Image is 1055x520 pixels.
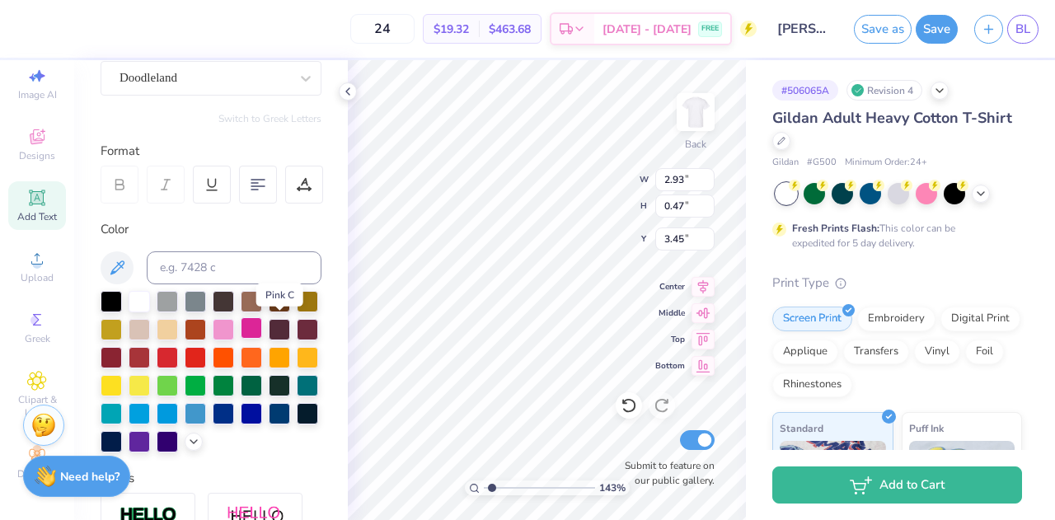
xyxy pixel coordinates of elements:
[772,307,852,331] div: Screen Print
[772,340,838,364] div: Applique
[772,274,1022,293] div: Print Type
[701,23,719,35] span: FREE
[772,372,852,397] div: Rhinestones
[18,88,57,101] span: Image AI
[846,80,922,101] div: Revision 4
[1007,15,1039,44] a: BL
[655,360,685,372] span: Bottom
[772,156,799,170] span: Gildan
[780,419,823,437] span: Standard
[101,469,321,488] div: Styles
[616,458,715,488] label: Submit to feature on our public gallery.
[17,210,57,223] span: Add Text
[845,156,927,170] span: Minimum Order: 24 +
[25,332,50,345] span: Greek
[807,156,837,170] span: # G500
[655,281,685,293] span: Center
[679,96,712,129] img: Back
[489,21,531,38] span: $463.68
[8,393,66,419] span: Clipart & logos
[603,21,692,38] span: [DATE] - [DATE]
[655,334,685,345] span: Top
[854,15,912,44] button: Save as
[772,80,838,101] div: # 506065A
[765,12,846,45] input: Untitled Design
[60,469,120,485] strong: Need help?
[19,149,55,162] span: Designs
[256,283,303,307] div: Pink C
[685,137,706,152] div: Back
[1015,20,1030,39] span: BL
[772,108,1012,128] span: Gildan Adult Heavy Cotton T-Shirt
[772,466,1022,504] button: Add to Cart
[965,340,1004,364] div: Foil
[21,271,54,284] span: Upload
[909,419,944,437] span: Puff Ink
[101,142,323,161] div: Format
[914,340,960,364] div: Vinyl
[218,112,321,125] button: Switch to Greek Letters
[843,340,909,364] div: Transfers
[599,480,626,495] span: 143 %
[940,307,1020,331] div: Digital Print
[434,21,469,38] span: $19.32
[655,307,685,319] span: Middle
[350,14,415,44] input: – –
[101,220,321,239] div: Color
[17,467,57,480] span: Decorate
[792,221,995,251] div: This color can be expedited for 5 day delivery.
[792,222,879,235] strong: Fresh Prints Flash:
[916,15,958,44] button: Save
[147,251,321,284] input: e.g. 7428 c
[857,307,935,331] div: Embroidery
